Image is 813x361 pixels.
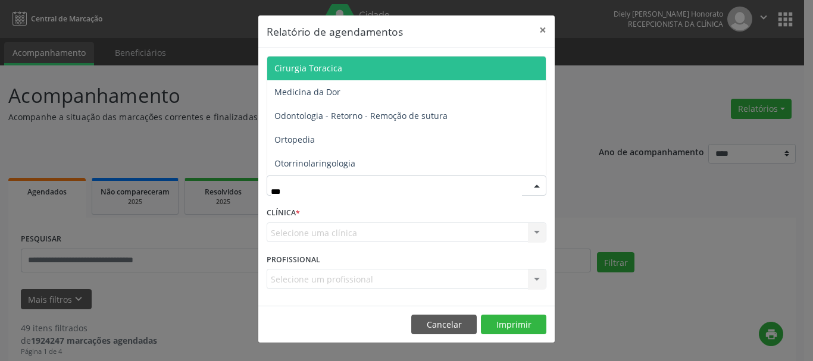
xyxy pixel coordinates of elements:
[481,315,546,335] button: Imprimir
[267,204,300,222] label: CLÍNICA
[274,158,355,169] span: Otorrinolaringologia
[267,250,320,269] label: PROFISSIONAL
[411,315,477,335] button: Cancelar
[267,56,360,75] label: DATA DE AGENDAMENTO
[531,15,555,45] button: Close
[267,24,403,39] h5: Relatório de agendamentos
[274,62,342,74] span: Cirurgia Toracica
[274,134,315,145] span: Ortopedia
[274,86,340,98] span: Medicina da Dor
[274,110,448,121] span: Odontologia - Retorno - Remoção de sutura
